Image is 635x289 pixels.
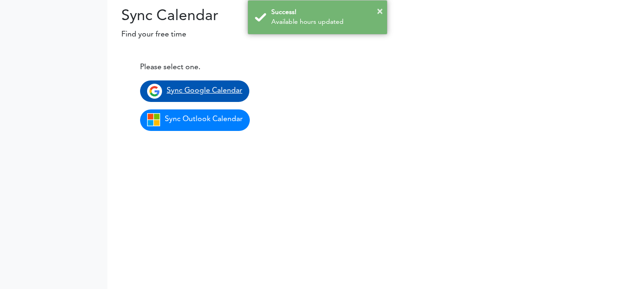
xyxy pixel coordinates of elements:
[271,7,380,17] div: Success!
[147,113,160,126] img: microsoft_icon.png
[107,29,635,40] p: Find your free time
[377,5,383,19] button: ×
[271,17,380,27] div: Available hours updated
[165,116,243,123] span: Sync Outlook Calendar
[140,109,250,131] a: Sync Outlook Calendar
[147,84,162,99] img: google_icon.png
[140,80,249,102] a: Sync Google Calendar
[140,62,356,73] div: Please select one.
[167,87,242,94] span: Sync Google Calendar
